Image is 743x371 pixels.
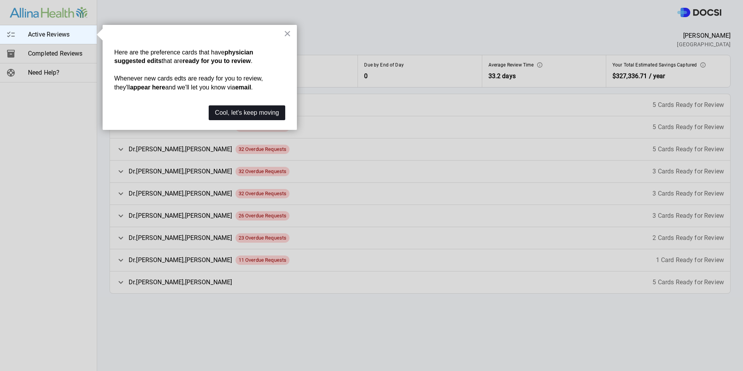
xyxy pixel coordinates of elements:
strong: email [235,84,251,91]
span: Here are the preference cards that have [114,49,225,56]
strong: physician suggested edits [114,49,255,64]
span: . [251,84,253,91]
span: . [251,58,252,64]
strong: ready for you to review [183,58,251,64]
button: Close [284,27,291,40]
button: Cool, let's keep moving [209,105,285,120]
span: that are [162,58,183,64]
span: Active Reviews [28,30,91,39]
strong: appear here [130,84,165,91]
span: and we'll let you know via [165,84,235,91]
span: Whenever new cards edts are ready for you to review, they'll [114,75,265,90]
